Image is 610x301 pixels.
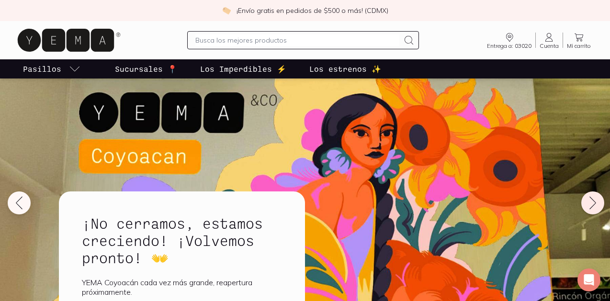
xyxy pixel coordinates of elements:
span: Entrega a: 03020 [487,43,531,49]
div: Open Intercom Messenger [577,268,600,291]
img: check [222,6,231,15]
input: Busca los mejores productos [195,34,399,46]
a: Cuenta [536,32,563,49]
a: Mi carrito [563,32,595,49]
a: Los estrenos ✨ [307,59,383,78]
span: Cuenta [540,43,559,49]
p: ¡Envío gratis en pedidos de $500 o más! (CDMX) [237,6,388,15]
a: Sucursales 📍 [113,59,179,78]
a: Los Imperdibles ⚡️ [198,59,288,78]
p: Los estrenos ✨ [309,63,381,75]
p: Los Imperdibles ⚡️ [200,63,286,75]
a: Entrega a: 03020 [483,32,535,49]
a: pasillo-todos-link [21,59,82,78]
p: YEMA Coyoacán cada vez más grande, reapertura próximamente. [82,278,282,297]
h2: ¡No cerramos, estamos creciendo! ¡Volvemos pronto! 👐 [82,214,282,266]
span: Mi carrito [567,43,591,49]
p: Pasillos [23,63,61,75]
p: Sucursales 📍 [115,63,177,75]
